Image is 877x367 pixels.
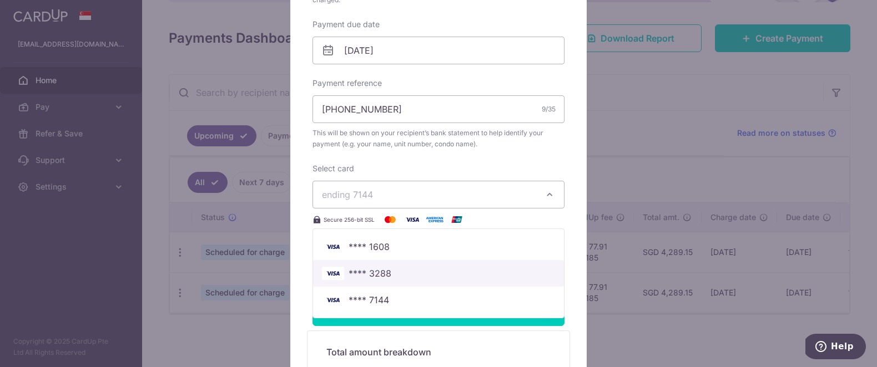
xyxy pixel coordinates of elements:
img: American Express [424,213,446,226]
img: Bank Card [322,267,344,280]
span: ending 7144 [322,189,373,200]
input: DD / MM / YYYY [313,37,564,64]
img: Mastercard [379,213,401,226]
label: Payment due date [313,19,380,30]
span: This will be shown on your recipient’s bank statement to help identify your payment (e.g. your na... [313,128,564,150]
img: Bank Card [322,293,344,307]
img: Visa [401,213,424,226]
label: Payment reference [313,78,382,89]
h5: Total amount breakdown [326,345,551,359]
span: Secure 256-bit SSL [324,215,375,224]
iframe: Opens a widget where you can find more information [805,334,866,361]
button: ending 7144 [313,181,564,208]
div: 9/35 [542,104,556,115]
label: Select card [313,163,354,174]
img: UnionPay [446,213,468,226]
img: Bank Card [322,240,344,253]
